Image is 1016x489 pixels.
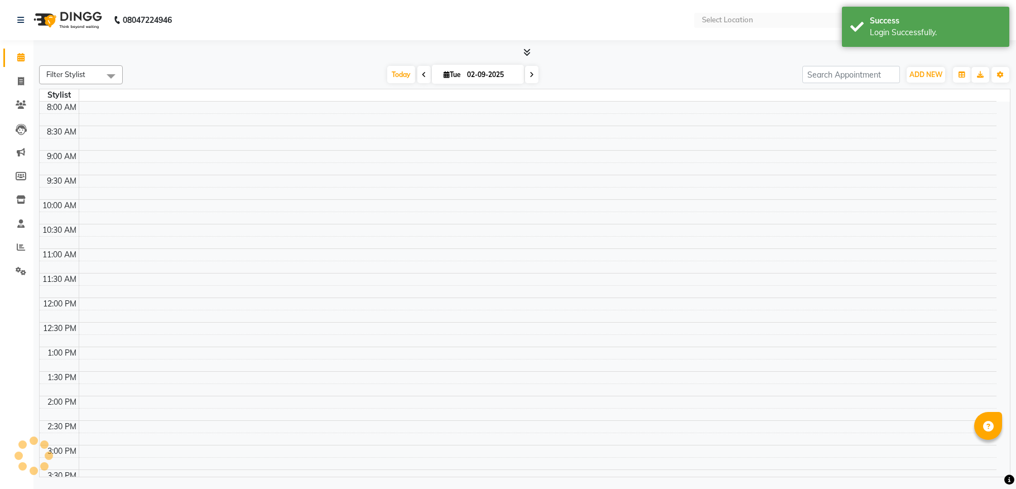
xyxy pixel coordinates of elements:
[45,396,79,408] div: 2:00 PM
[441,70,464,79] span: Tue
[907,67,945,83] button: ADD NEW
[45,445,79,457] div: 3:00 PM
[40,89,79,101] div: Stylist
[702,15,753,26] div: Select Location
[870,27,1001,39] div: Login Successfully.
[40,224,79,236] div: 10:30 AM
[45,372,79,383] div: 1:30 PM
[45,151,79,162] div: 9:00 AM
[40,200,79,212] div: 10:00 AM
[45,421,79,433] div: 2:30 PM
[387,66,415,83] span: Today
[123,4,172,36] b: 08047224946
[45,175,79,187] div: 9:30 AM
[45,470,79,482] div: 3:30 PM
[45,347,79,359] div: 1:00 PM
[45,102,79,113] div: 8:00 AM
[40,274,79,285] div: 11:30 AM
[41,323,79,334] div: 12:30 PM
[802,66,900,83] input: Search Appointment
[46,70,85,79] span: Filter Stylist
[870,15,1001,27] div: Success
[969,444,1005,478] iframe: chat widget
[464,66,519,83] input: 2025-09-02
[909,70,942,79] span: ADD NEW
[45,126,79,138] div: 8:30 AM
[41,298,79,310] div: 12:00 PM
[28,4,105,36] img: logo
[40,249,79,261] div: 11:00 AM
